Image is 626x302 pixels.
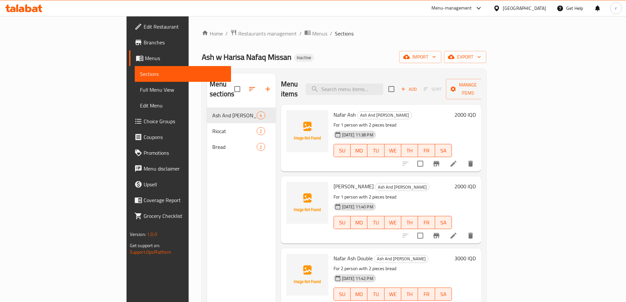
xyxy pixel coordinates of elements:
button: SU [334,288,351,301]
div: Ash And Harissa [374,255,429,263]
a: Branches [129,35,231,50]
span: [DATE] 11:42 PM [339,275,376,282]
span: Nafar Ash Double [334,253,373,263]
span: Riocat [212,127,257,135]
nav: Menu sections [207,105,276,157]
a: Support.OpsPlatform [130,248,172,256]
span: WE [387,218,399,227]
p: For 1 person with 2 pieces bread [334,193,452,201]
span: Bread [212,143,257,151]
span: Upsell [144,180,226,188]
span: WE [387,146,399,155]
p: For 2 person with 2 pieces bread [334,265,452,273]
button: SU [334,216,351,229]
span: TH [404,218,415,227]
div: items [257,111,265,119]
span: Grocery Checklist [144,212,226,220]
span: Ash w Harisa Nafaq Missan [202,50,291,64]
button: SU [334,144,351,157]
span: TU [370,218,382,227]
button: import [399,51,441,63]
span: TH [404,146,415,155]
span: SA [438,146,449,155]
button: TH [401,144,418,157]
span: FR [421,290,432,299]
button: Manage items [446,79,490,99]
div: Ash And Harissa [375,183,429,191]
button: delete [463,228,478,244]
span: Sort sections [244,81,260,97]
span: SU [336,146,348,155]
h6: 3000 IQD [454,254,476,263]
button: WE [384,216,401,229]
span: r [615,5,617,12]
div: items [257,127,265,135]
span: MO [353,146,365,155]
img: Nafar Harissa [286,182,328,224]
span: Promotions [144,149,226,157]
span: Version: [130,230,146,239]
a: Full Menu View [135,82,231,98]
a: Coupons [129,129,231,145]
button: SA [435,216,452,229]
span: Coupons [144,133,226,141]
button: FR [418,288,435,301]
span: Select to update [413,157,427,171]
span: 2 [257,128,265,134]
button: SA [435,288,452,301]
span: Ash And [PERSON_NAME] [212,111,257,119]
img: Nafar Ash Double [286,254,328,296]
button: export [444,51,486,63]
span: Edit Restaurant [144,23,226,31]
button: Branch-specific-item [429,156,444,172]
div: Ash And [PERSON_NAME]4 [207,107,276,123]
span: FR [421,218,432,227]
button: WE [384,288,401,301]
span: Select section [384,82,398,96]
button: SA [435,144,452,157]
button: WE [384,144,401,157]
button: Branch-specific-item [429,228,444,244]
span: Sections [140,70,226,78]
span: Menu disclaimer [144,165,226,173]
a: Menus [304,29,327,38]
span: Ash And [PERSON_NAME] [358,111,411,119]
h6: 2000 IQD [454,110,476,119]
span: Ash And [PERSON_NAME] [374,255,428,263]
a: Restaurants management [230,29,297,38]
span: Coverage Report [144,196,226,204]
button: FR [418,144,435,157]
button: Add section [260,81,276,97]
span: Nafar Ash [334,110,356,120]
span: 4 [257,112,265,119]
button: MO [351,288,367,301]
span: [PERSON_NAME] [334,181,374,191]
button: MO [351,216,367,229]
span: SA [438,290,449,299]
button: TH [401,288,418,301]
button: TU [367,216,384,229]
a: Sections [135,66,231,82]
a: Edit Menu [135,98,231,113]
span: export [449,53,481,61]
input: search [306,83,383,95]
span: Select all sections [230,82,244,96]
span: SU [336,290,348,299]
span: Menus [312,30,327,37]
div: Riocat2 [207,123,276,139]
span: 2 [257,144,265,150]
div: items [257,143,265,151]
button: TU [367,144,384,157]
button: MO [351,144,367,157]
a: Edit menu item [450,160,457,168]
a: Coverage Report [129,192,231,208]
span: [DATE] 11:38 PM [339,132,376,138]
h2: Menu items [281,79,298,99]
span: Choice Groups [144,117,226,125]
nav: breadcrumb [202,29,486,38]
a: Upsell [129,176,231,192]
span: TH [404,290,415,299]
span: Select section first [419,84,446,94]
span: Edit Menu [140,102,226,109]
